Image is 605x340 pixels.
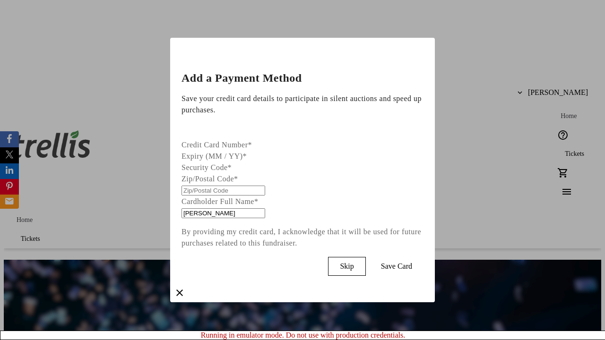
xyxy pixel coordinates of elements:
input: Zip/Postal Code [181,186,265,195]
span: Skip [340,262,354,271]
button: Skip [328,257,365,276]
label: Security Code* [181,163,232,171]
button: Save Card [370,257,423,276]
button: close [170,283,189,302]
label: Expiry (MM / YY)* [181,152,247,160]
span: Save Card [381,262,412,271]
p: By providing my credit card, I acknowledge that it will be used for future purchases related to t... [181,226,423,249]
h2: Add a Payment Method [181,72,423,84]
label: Cardholder Full Name* [181,197,258,205]
p: Save your credit card details to participate in silent auctions and speed up purchases. [181,93,423,116]
input: Card Holder Name [181,208,265,218]
label: Zip/Postal Code* [181,175,238,183]
label: Credit Card Number* [181,141,252,149]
